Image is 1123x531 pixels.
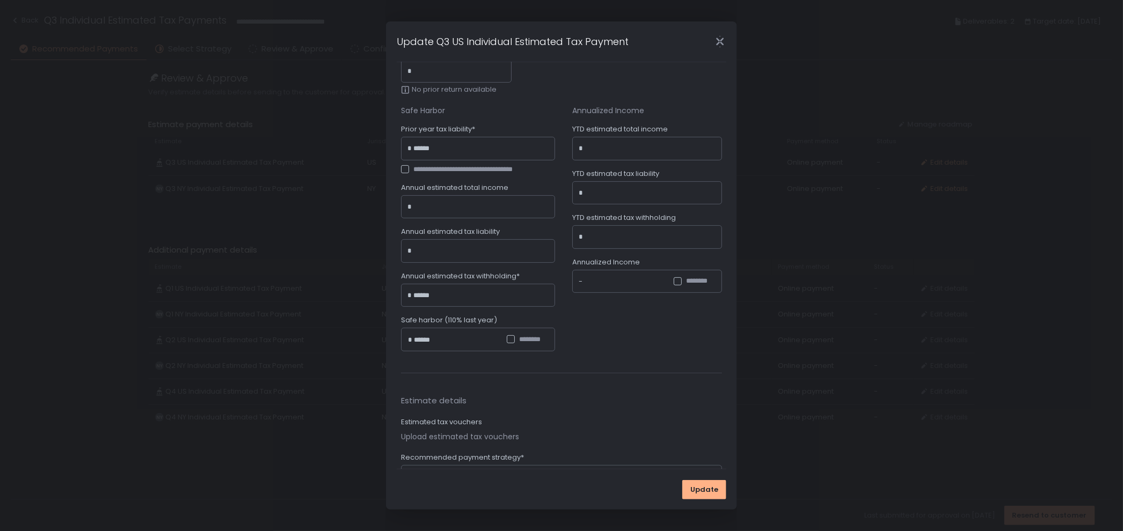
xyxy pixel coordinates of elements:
[401,183,508,193] span: Annual estimated total income
[682,480,726,499] button: Update
[402,466,721,489] div: Search for option
[401,271,520,281] span: Annual estimated tax withholding*
[412,85,497,94] span: No prior return available
[401,453,524,462] span: Recommended payment strategy*
[579,276,582,287] div: -
[401,315,497,325] span: Safe harbor (110% last year)
[690,485,718,495] span: Update
[401,105,555,116] div: Safe Harbor
[572,213,676,223] span: YTD estimated tax withholding
[572,124,668,134] span: YTD estimated total income
[401,227,500,237] span: Annual estimated tax liability
[572,105,722,116] div: Annualized Income
[572,257,640,267] span: Annualized Income
[401,395,722,407] span: Estimate details
[401,431,519,442] button: Upload estimated tax vouchers
[397,34,629,49] h1: Update Q3 US Individual Estimated Tax Payment
[401,124,475,134] span: Prior year tax liability*
[572,169,659,179] span: YTD estimated tax liability
[703,35,737,48] div: Close
[401,417,482,427] label: Estimated tax vouchers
